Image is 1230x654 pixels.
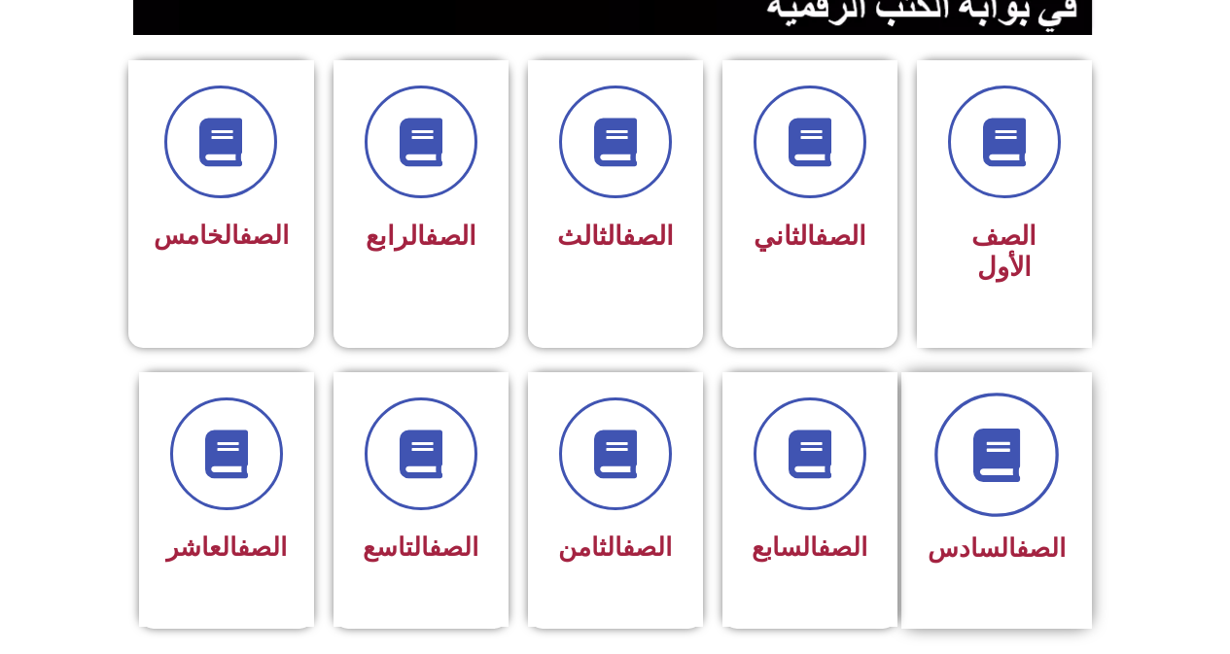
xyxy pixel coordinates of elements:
[1016,534,1066,563] a: الصف
[928,534,1066,563] span: السادس
[237,533,287,562] a: الصف
[363,533,478,562] span: التاسع
[815,221,866,252] a: الصف
[558,533,672,562] span: الثامن
[754,221,866,252] span: الثاني
[971,221,1037,283] span: الصف الأول
[818,533,867,562] a: الصف
[622,221,674,252] a: الصف
[557,221,674,252] span: الثالث
[239,221,289,250] a: الصف
[752,533,867,562] span: السابع
[429,533,478,562] a: الصف
[366,221,476,252] span: الرابع
[622,533,672,562] a: الصف
[425,221,476,252] a: الصف
[166,533,287,562] span: العاشر
[154,221,289,250] span: الخامس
